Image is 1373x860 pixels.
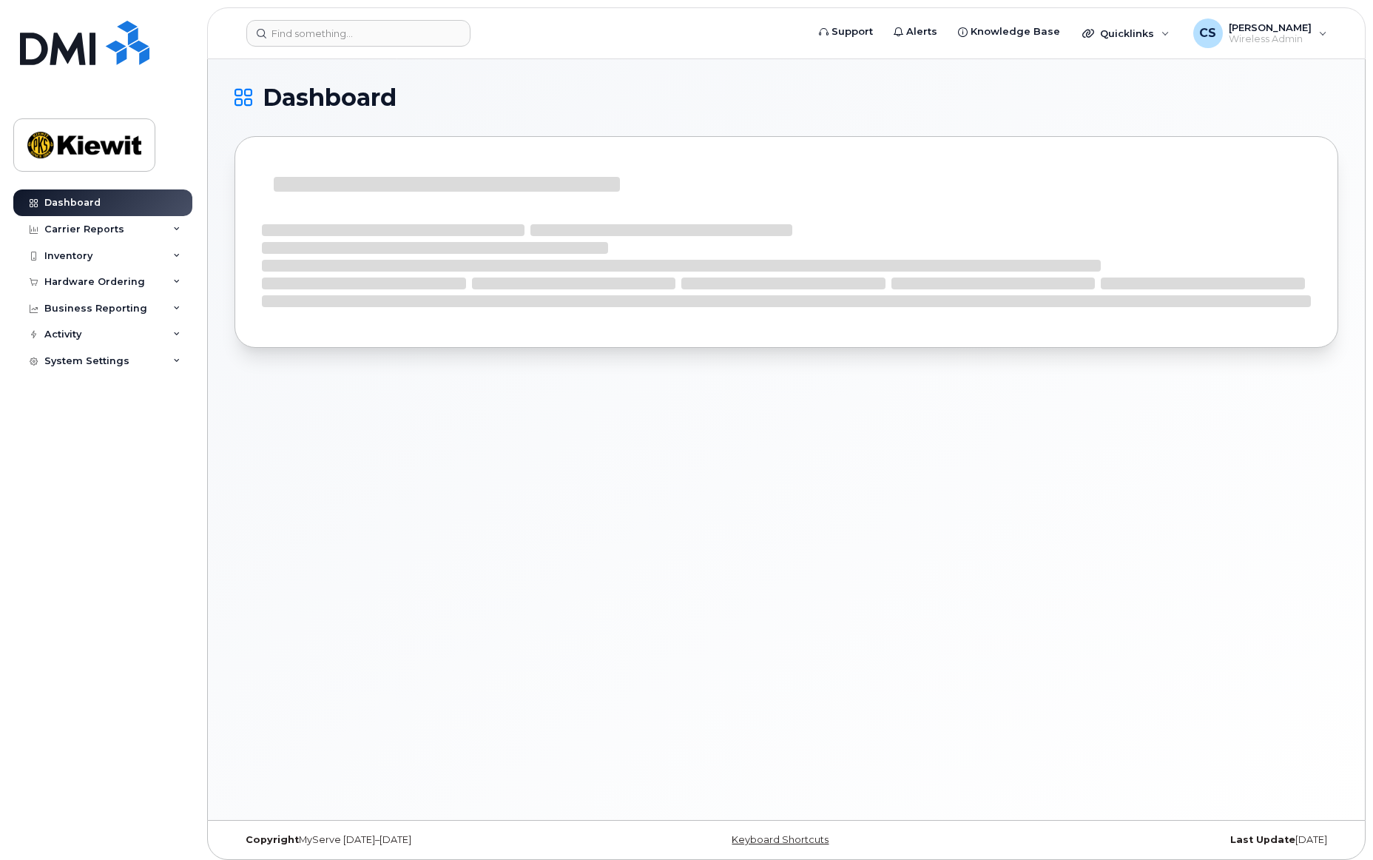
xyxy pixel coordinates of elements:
[1230,834,1295,845] strong: Last Update
[971,834,1338,846] div: [DATE]
[732,834,829,845] a: Keyboard Shortcuts
[263,87,397,109] span: Dashboard
[246,834,299,845] strong: Copyright
[235,834,602,846] div: MyServe [DATE]–[DATE]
